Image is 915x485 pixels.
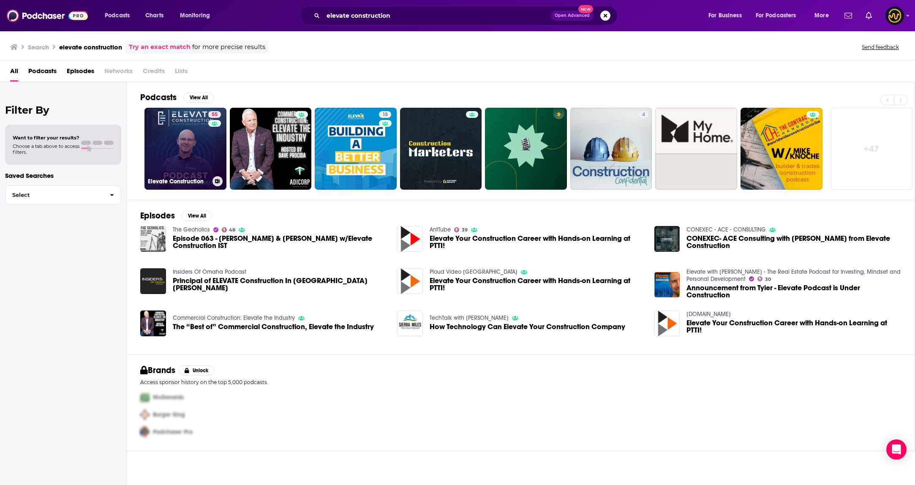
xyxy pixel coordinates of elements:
[686,284,901,299] a: Announcement from Tyler - Elevate Podcast is Under Construction
[886,439,907,460] div: Open Intercom Messenger
[885,6,904,25] img: User Profile
[208,111,221,118] a: 55
[140,92,214,103] a: PodcastsView All
[179,365,215,376] button: Unlock
[430,235,644,249] a: Elevate Your Construction Career with Hands-on Learning at PTTI!
[555,14,590,18] span: Open Advanced
[137,389,153,406] img: First Pro Logo
[182,211,212,221] button: View All
[105,10,130,22] span: Podcasts
[686,268,901,283] a: Elevate with Tyler Chesser - The Real Estate Podcast for Investing, Mindset and Personal Development
[397,311,423,336] img: How Technology Can Elevate Your Construction Company
[173,226,210,233] a: The Geoholics
[379,111,391,118] a: 18
[99,9,141,22] button: open menu
[654,226,680,252] a: CONEXEC- ACE Consulting with Jason Schroeder from Elevate Construction
[5,185,121,204] button: Select
[148,178,209,185] h3: Elevate Construction
[862,8,875,23] a: Show notifications dropdown
[885,6,904,25] span: Logged in as LowerStreet
[192,42,265,52] span: for more precise results
[315,108,397,190] a: 18
[137,406,153,423] img: Second Pro Logo
[5,172,121,180] p: Saved Searches
[140,92,177,103] h2: Podcasts
[7,8,88,24] img: Podchaser - Follow, Share and Rate Podcasts
[397,226,423,252] img: Elevate Your Construction Career with Hands-on Learning at PTTI!
[104,64,133,82] span: Networks
[462,228,468,232] span: 39
[686,235,901,249] span: CONEXEC- ACE Consulting with [PERSON_NAME] from Elevate Construction
[430,314,509,322] a: TechTalk with Sierra Miles
[551,11,594,21] button: Open AdvancedNew
[756,10,796,22] span: For Podcasters
[140,226,166,252] img: Episode 063 - Jason Schroeder & Brandon Montero w/Elevate Construction IST
[144,108,226,190] a: 55Elevate Construction
[140,365,175,376] h2: Brands
[212,111,218,119] span: 55
[143,64,165,82] span: Credits
[859,44,901,51] button: Send feedback
[140,268,166,294] img: Principal of ELEVATE Construction In Omaha Holly Hunt
[430,323,625,330] a: How Technology Can Elevate Your Construction Company
[145,10,163,22] span: Charts
[67,64,94,82] a: Episodes
[5,104,121,116] h2: Filter By
[229,228,235,232] span: 48
[140,9,169,22] a: Charts
[382,111,388,119] span: 18
[222,227,236,232] a: 48
[397,268,423,294] img: Elevate Your Construction Career with Hands-on Learning at PTTI!
[140,311,166,336] img: The “Best of” Commercial Construction, Elevate the Industry
[570,108,652,190] a: 4
[180,10,210,22] span: Monitoring
[153,428,193,436] span: Podchaser Pro
[639,111,648,118] a: 4
[765,278,771,281] span: 30
[809,9,839,22] button: open menu
[703,9,752,22] button: open menu
[5,192,103,198] span: Select
[153,394,184,401] span: McDonalds
[454,227,468,232] a: 39
[430,277,644,292] a: Elevate Your Construction Career with Hands-on Learning at PTTI!
[140,210,212,221] a: EpisodesView All
[686,226,766,233] a: CONEXEC - ACE - CONSULTING
[173,323,374,330] a: The “Best of” Commercial Construction, Elevate the Industry
[654,311,680,336] a: Elevate Your Construction Career with Hands-on Learning at PTTI!
[13,143,79,155] span: Choose a tab above to access filters.
[140,379,901,385] p: Access sponsor history on the top 5,000 podcasts.
[578,5,594,13] span: New
[430,268,517,275] a: Ploud Video France
[13,135,79,141] span: Want to filter your results?
[173,314,295,322] a: Commercial Construction: Elevate the Industry
[175,64,188,82] span: Lists
[140,210,175,221] h2: Episodes
[654,272,680,298] img: Announcement from Tyler - Elevate Podcast is Under Construction
[173,268,246,275] a: Insiders Of Omaha Podcast
[686,319,901,334] a: Elevate Your Construction Career with Hands-on Learning at PTTI!
[430,226,451,233] a: AntTube
[750,9,809,22] button: open menu
[174,9,221,22] button: open menu
[10,64,18,82] a: All
[173,235,387,249] a: Episode 063 - Jason Schroeder & Brandon Montero w/Elevate Construction IST
[885,6,904,25] button: Show profile menu
[28,64,57,82] a: Podcasts
[841,8,855,23] a: Show notifications dropdown
[173,277,387,292] span: Principal of ELEVATE Construction In [GEOGRAPHIC_DATA] [PERSON_NAME]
